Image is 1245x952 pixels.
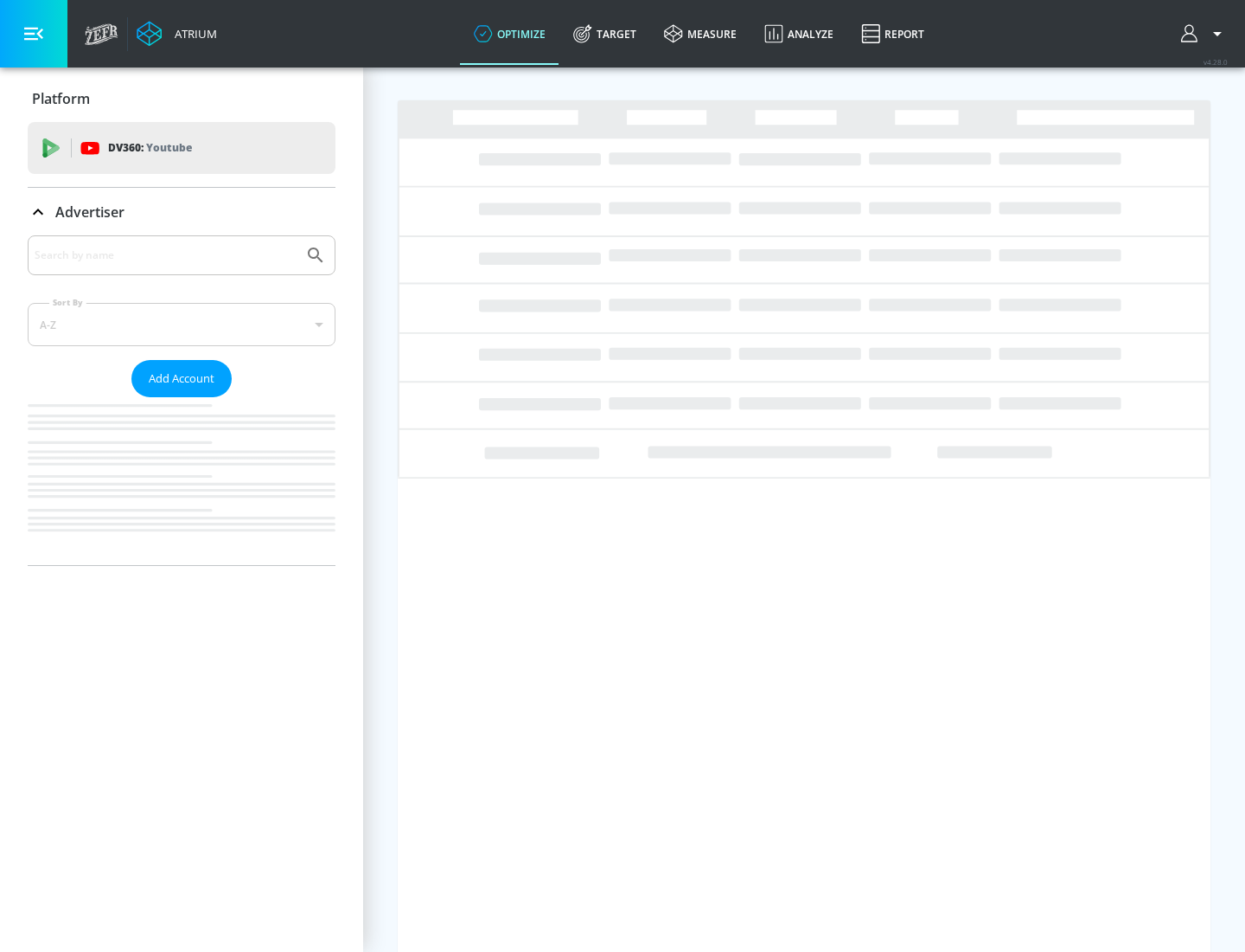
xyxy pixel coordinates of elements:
div: Platform [28,74,335,123]
div: Advertiser [28,235,335,565]
p: Advertiser [55,203,124,222]
span: Add Account [149,369,214,389]
label: Sort By [49,297,86,308]
span: v 4.28.0 [1203,57,1228,67]
a: Target [559,3,650,65]
input: Search by name [35,244,297,267]
a: Analyze [750,3,847,65]
div: Atrium [168,26,217,42]
a: optimize [460,3,559,65]
a: Atrium [137,21,217,47]
div: A-Z [28,303,335,346]
a: measure [650,3,750,65]
nav: list of Advertiser [28,397,335,565]
p: Youtube [146,138,192,157]
p: DV360: [108,138,192,158]
div: DV360: Youtube [28,122,335,174]
button: Add Account [131,360,232,397]
div: Advertiser [28,188,335,236]
a: Report [847,3,938,65]
p: Platform [32,89,90,108]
